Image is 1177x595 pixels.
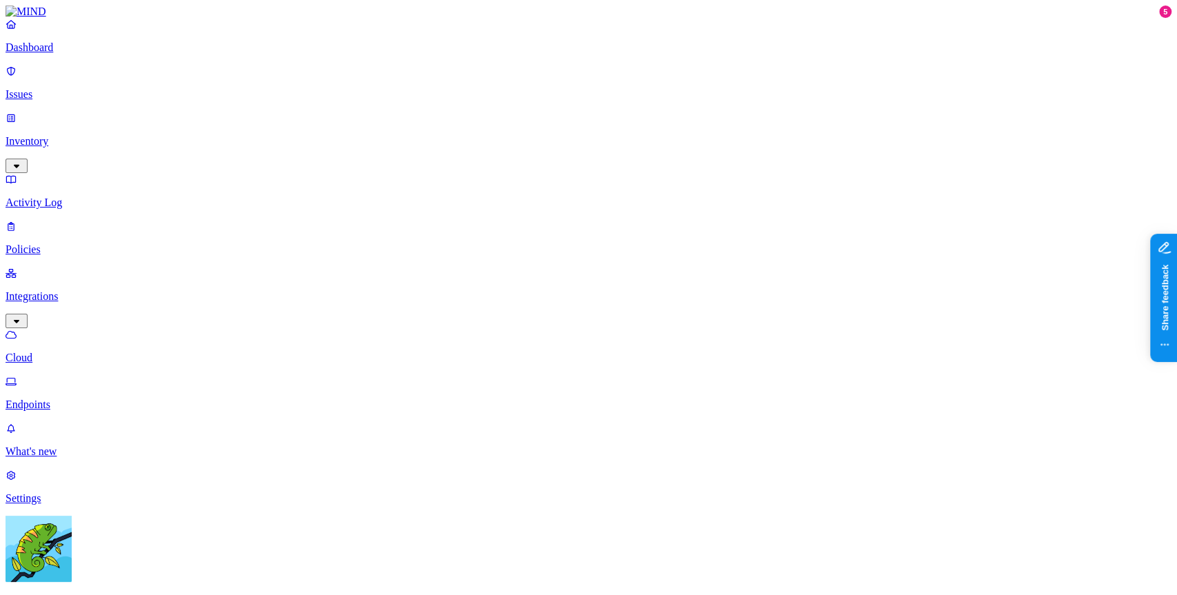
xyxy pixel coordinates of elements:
p: Settings [6,492,1171,505]
p: Endpoints [6,399,1171,411]
img: MIND [6,6,46,18]
p: Issues [6,88,1171,101]
img: Yuval Meshorer [6,516,72,582]
div: 5 [1159,6,1171,18]
p: Integrations [6,290,1171,303]
a: Policies [6,220,1171,256]
a: Dashboard [6,18,1171,54]
a: Issues [6,65,1171,101]
a: Integrations [6,267,1171,326]
a: Endpoints [6,375,1171,411]
a: Activity Log [6,173,1171,209]
p: Cloud [6,352,1171,364]
a: Settings [6,469,1171,505]
a: Inventory [6,112,1171,171]
a: What's new [6,422,1171,458]
p: Inventory [6,135,1171,148]
p: Dashboard [6,41,1171,54]
p: Policies [6,243,1171,256]
p: What's new [6,445,1171,458]
p: Activity Log [6,196,1171,209]
a: Cloud [6,328,1171,364]
a: MIND [6,6,1171,18]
